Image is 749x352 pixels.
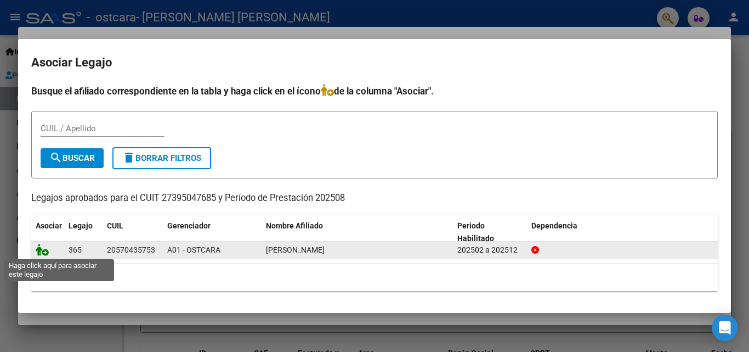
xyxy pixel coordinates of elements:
span: Nombre Afiliado [266,221,323,230]
button: Borrar Filtros [112,147,211,169]
datatable-header-cell: CUIL [103,214,163,250]
datatable-header-cell: Legajo [64,214,103,250]
button: Buscar [41,148,104,168]
span: Legajo [69,221,93,230]
span: Dependencia [531,221,577,230]
mat-icon: search [49,151,63,164]
datatable-header-cell: Asociar [31,214,64,250]
div: 1 registros [31,264,718,291]
span: Borrar Filtros [122,153,201,163]
span: Asociar [36,221,62,230]
datatable-header-cell: Dependencia [527,214,718,250]
datatable-header-cell: Nombre Afiliado [262,214,453,250]
p: Legajos aprobados para el CUIT 27395047685 y Período de Prestación 202508 [31,192,718,205]
h4: Busque el afiliado correspondiente en la tabla y haga click en el ícono de la columna "Asociar". [31,84,718,98]
span: HERRERA JULIAN [266,245,325,254]
span: 365 [69,245,82,254]
h2: Asociar Legajo [31,52,718,73]
span: A01 - OSTCARA [167,245,220,254]
span: Gerenciador [167,221,211,230]
mat-icon: delete [122,151,135,164]
datatable-header-cell: Periodo Habilitado [453,214,527,250]
span: Buscar [49,153,95,163]
span: Periodo Habilitado [457,221,494,243]
datatable-header-cell: Gerenciador [163,214,262,250]
span: CUIL [107,221,123,230]
div: Open Intercom Messenger [712,315,738,341]
div: 20570435753 [107,244,155,256]
div: 202502 a 202512 [457,244,523,256]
